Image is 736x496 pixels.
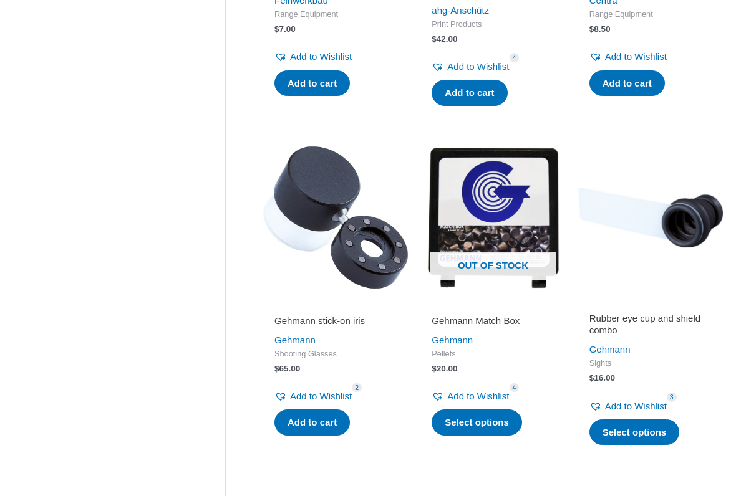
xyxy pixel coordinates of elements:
bdi: 7.00 [274,24,296,34]
iframe: Customer reviews powered by Trustpilot [589,297,712,312]
span: 4 [510,383,520,393]
bdi: 42.00 [432,34,457,44]
span: $ [274,24,279,34]
bdi: 65.00 [274,364,300,373]
a: Add to cart: “FWB folding meter” [274,70,350,97]
img: eye cup and shield combo [578,145,723,290]
span: $ [589,24,594,34]
a: ahg-Anschütz [432,5,489,16]
a: Add to Wishlist [432,58,509,75]
a: Add to Wishlist [274,48,352,65]
span: Add to Wishlist [290,51,352,62]
span: $ [432,34,437,44]
iframe: Customer reviews powered by Trustpilot [274,297,397,312]
span: $ [432,364,437,373]
span: 2 [352,383,362,393]
a: Add to cart: “Gehmann stick-on iris” [274,409,350,436]
a: Add to cart: “Book - Master Competitive Pistol Shooting” [432,80,507,106]
h2: Rubber eye cup and shield combo [589,312,712,336]
a: Select options for “Gehmann Match Box” [432,409,522,436]
span: Range Equipment [274,9,397,20]
span: 4 [510,53,520,62]
span: Add to Wishlist [605,51,667,62]
bdi: 8.50 [589,24,611,34]
a: Add to Wishlist [432,388,509,405]
bdi: 16.00 [589,373,615,383]
a: Add to Wishlist [274,388,352,405]
bdi: 20.00 [432,364,457,373]
h2: Gehmann stick-on iris [274,315,397,327]
a: Select options for “Rubber eye cup and shield combo” [589,419,680,446]
a: Add to Wishlist [589,398,667,415]
span: Shooting Glasses [274,349,397,360]
a: Rubber eye cup and shield combo [589,312,712,341]
span: $ [274,364,279,373]
a: Add to Wishlist [589,48,667,65]
h2: Gehmann Match Box [432,315,554,327]
span: Sights [589,358,712,369]
span: Add to Wishlist [605,401,667,411]
span: Add to Wishlist [447,391,509,401]
span: Pellets [432,349,554,360]
img: Gehmann stick-on iris [263,145,408,290]
a: Gehmann [589,344,631,355]
img: Gehmann Match Box [420,145,565,290]
a: Gehmann Match Box [432,315,554,331]
span: Print Products [432,19,554,30]
a: Gehmann stick-on iris [274,315,397,331]
span: Add to Wishlist [447,61,509,72]
a: Out of stock [420,145,565,290]
a: Gehmann [432,335,473,345]
span: 3 [667,393,677,402]
span: $ [589,373,594,383]
a: Gehmann [274,335,316,345]
span: Out of stock [430,252,556,280]
a: Add to cart: “Safety NR” [589,70,665,97]
span: Range Equipment [589,9,712,20]
iframe: Customer reviews powered by Trustpilot [432,297,554,312]
span: Add to Wishlist [290,391,352,401]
